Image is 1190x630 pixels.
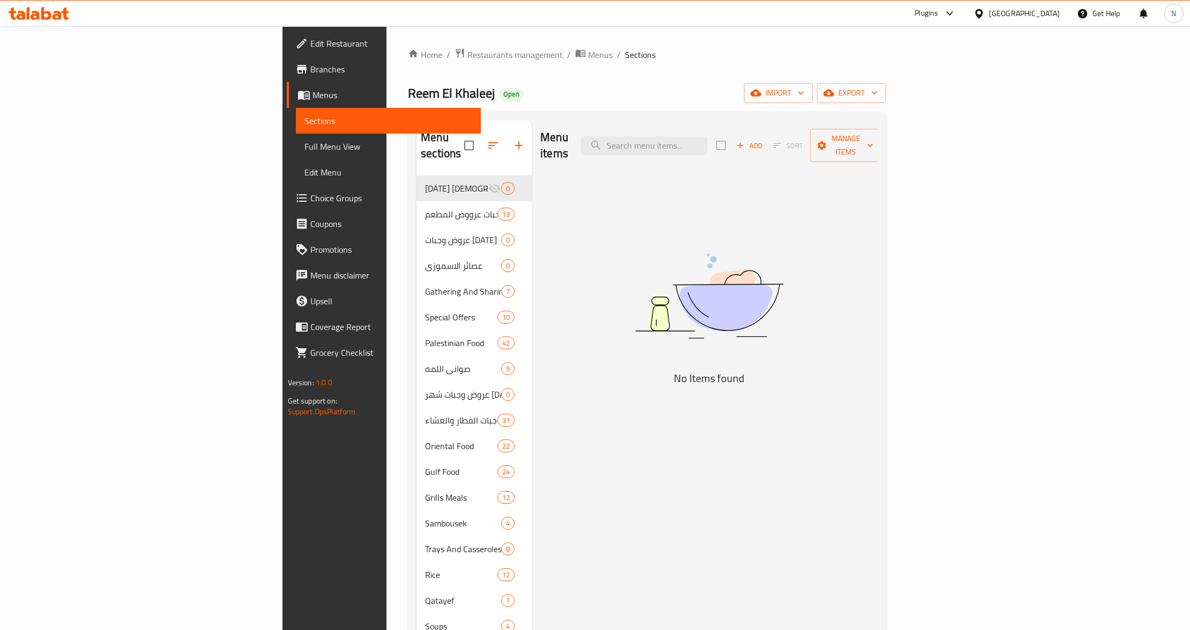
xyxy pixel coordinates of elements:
span: Sections [304,114,473,127]
span: Coupons [310,217,473,230]
span: Grills Meals [425,491,497,504]
div: items [501,388,515,401]
span: Sambousek [425,517,501,530]
div: items [501,543,515,555]
img: dish.svg [575,225,843,367]
div: items [501,362,515,375]
span: Menus [588,48,613,61]
span: 42 [498,338,514,348]
div: Trays And Casseroles8 [416,536,532,562]
a: Restaurants management [455,48,563,62]
div: وجبات الفطار والعشاء31 [416,407,532,433]
span: وجبات الفطار والعشاء [425,414,497,427]
div: items [497,568,515,581]
div: Sambousek4 [416,510,532,536]
span: N [1171,8,1176,19]
span: 31 [498,415,514,426]
a: Grocery Checklist [287,340,481,365]
h2: Menu items [540,129,568,162]
div: items [501,182,515,195]
span: Branches [310,63,473,76]
div: [GEOGRAPHIC_DATA] [989,8,1060,19]
button: Add [732,137,767,154]
span: عصائر الاسموزي [425,259,501,272]
h5: No Items found [575,370,843,387]
span: 0 [502,390,514,400]
div: Plugins [914,7,938,20]
div: items [497,336,515,349]
span: [DATE] [DEMOGRAPHIC_DATA] Offers [425,182,488,195]
a: Edit Menu [296,159,481,185]
span: 24 [498,467,514,477]
a: Choice Groups [287,185,481,211]
span: Menus [313,89,473,101]
div: items [497,465,515,478]
span: import [753,86,804,100]
a: Branches [287,56,481,82]
span: export [825,86,877,100]
span: Palestinian Food [425,336,497,349]
span: Version: [288,376,314,390]
span: Trays And Casseroles [425,543,501,555]
div: items [501,285,515,298]
div: Special Offers [425,311,497,324]
span: Sort sections [480,133,506,158]
div: عروض وجبات شهر رمضان [425,388,501,401]
span: 4 [502,518,514,529]
span: 0 [502,261,514,271]
button: Add section [506,133,532,158]
span: عروض وجبات [DATE] [425,233,501,246]
span: Get support on: [288,394,337,408]
div: Gathering And Sharing Meals7 [416,279,532,304]
span: 12 [498,493,514,503]
span: Manage items [819,132,873,159]
a: Upsell [287,288,481,314]
span: 7 [502,287,514,297]
div: Ramadan Iftar Offers [425,182,488,195]
div: Special Offers10 [416,304,532,330]
span: Oriental Food [425,439,497,452]
span: 7 [502,596,514,606]
div: وجبات عرووض المطعم13 [416,201,532,227]
a: Menus [575,48,613,62]
button: export [817,83,886,103]
div: عصائر الاسموزي0 [416,253,532,279]
span: Upsell [310,295,473,307]
span: Add item [732,137,767,154]
a: Menus [287,82,481,108]
a: Coverage Report [287,314,481,340]
div: عروض وجبات [DATE]0 [416,227,532,253]
span: Rice [425,568,497,581]
a: Promotions [287,237,481,262]
span: Grocery Checklist [310,346,473,359]
span: Qatayef [425,594,501,607]
span: 10 [498,312,514,323]
div: Grills Meals12 [416,485,532,510]
span: Open [499,90,524,99]
div: Gulf Food24 [416,459,532,485]
a: Edit Restaurant [287,31,481,56]
a: Menu disclaimer [287,262,481,288]
span: 0 [502,235,514,245]
span: 22 [498,441,514,451]
div: Qatayef7 [416,588,532,613]
span: Sections [625,48,656,61]
a: Full Menu View [296,134,481,159]
span: 13 [498,209,514,219]
span: 8 [502,544,514,554]
span: 1.0.0 [316,376,332,390]
div: Open [499,88,524,101]
span: صواني اللمه [425,362,501,375]
div: items [497,491,515,504]
span: Restaurants management [467,48,563,61]
div: Gulf Food [425,465,497,478]
span: Select all sections [458,134,480,157]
